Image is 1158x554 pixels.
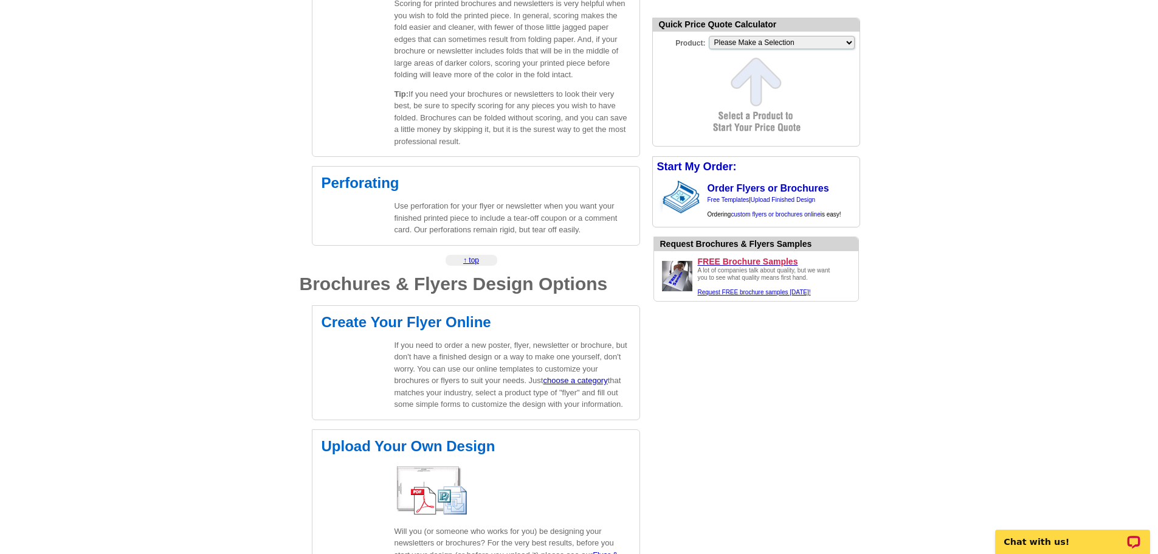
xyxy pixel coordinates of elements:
[708,183,829,193] a: Order Flyers or Brochures
[322,176,630,190] h2: Perforating
[653,35,708,49] label: Product:
[698,289,811,296] a: Request FREE samples of our flyer & brochure printing.
[653,18,860,32] div: Quick Price Quote Calculator
[751,196,815,203] a: Upload Finished Design
[708,196,841,218] span: | Ordering is easy!
[395,89,409,99] span: Tip:
[698,267,838,296] div: A lot of companies talk about quality, but we want you to see what quality means first hand.
[395,200,630,236] p: Use perforation for your flyer or newsletter when you want your finished printed piece to include...
[653,177,663,217] img: background image for brochures and flyers arrow
[322,315,630,330] h2: Create Your Flyer Online
[395,339,630,410] p: If you need to order a new poster, flyer, newsletter or brochure, but don't have a finished desig...
[300,275,640,293] h1: Brochures & Flyers Design Options
[395,88,630,148] p: If you need your brochures or newsletters to look their very best, be sure to specify scoring for...
[698,256,853,267] a: FREE Brochure Samples
[708,196,750,203] a: Free Templates
[659,288,695,296] a: Request FREE samples of our brochures printing
[663,177,706,217] img: stack of brochures with custom content
[322,439,630,454] h2: Upload Your Own Design
[660,238,858,251] div: Want to know how your brochure printing will look before you order it? Check our work.
[395,463,470,518] img: Brochure and Flyer Printing Specifications
[987,516,1158,554] iframe: LiveChat chat widget
[659,258,695,294] img: Request FREE samples of our brochures printing
[543,376,607,385] a: choose a category
[731,211,820,218] a: custom flyers or brochures online
[463,256,479,265] a: ↑ top
[653,157,860,177] div: Start My Order:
